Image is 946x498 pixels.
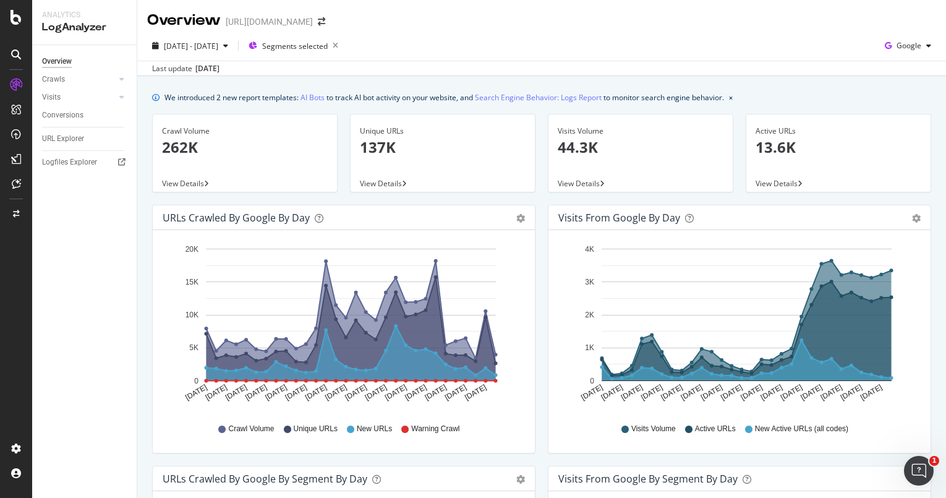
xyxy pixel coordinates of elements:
[42,91,61,104] div: Visits
[403,383,428,402] text: [DATE]
[42,20,127,35] div: LogAnalyzer
[411,424,459,434] span: Warning Crawl
[42,156,97,169] div: Logfiles Explorer
[897,40,921,51] span: Google
[880,36,936,56] button: Google
[912,214,921,223] div: gear
[152,91,931,104] div: info banner
[756,178,798,189] span: View Details
[360,137,526,158] p: 137K
[579,383,604,402] text: [DATE]
[42,55,72,68] div: Overview
[162,126,328,137] div: Crawl Volume
[839,383,864,402] text: [DATE]
[164,41,218,51] span: [DATE] - [DATE]
[558,240,921,412] svg: A chart.
[695,424,736,434] span: Active URLs
[590,377,594,385] text: 0
[739,383,764,402] text: [DATE]
[755,424,848,434] span: New Active URLs (all codes)
[585,311,594,319] text: 2K
[226,15,313,28] div: [URL][DOMAIN_NAME]
[585,278,594,286] text: 3K
[284,383,309,402] text: [DATE]
[42,132,84,145] div: URL Explorer
[184,383,208,402] text: [DATE]
[185,245,198,254] text: 20K
[383,383,408,402] text: [DATE]
[42,109,128,122] a: Conversions
[357,424,392,434] span: New URLs
[244,383,268,402] text: [DATE]
[558,212,680,224] div: Visits from Google by day
[424,383,448,402] text: [DATE]
[904,456,934,486] iframe: Intercom live chat
[799,383,824,402] text: [DATE]
[639,383,664,402] text: [DATE]
[228,424,274,434] span: Crawl Volume
[262,41,328,51] span: Segments selected
[42,73,116,86] a: Crawls
[360,178,402,189] span: View Details
[195,63,219,74] div: [DATE]
[756,137,921,158] p: 13.6K
[620,383,644,402] text: [DATE]
[189,344,198,353] text: 5K
[585,344,594,353] text: 1K
[364,383,388,402] text: [DATE]
[859,383,884,402] text: [DATE]
[318,17,325,26] div: arrow-right-arrow-left
[263,383,288,402] text: [DATE]
[475,91,602,104] a: Search Engine Behavior: Logs Report
[162,137,328,158] p: 262K
[42,156,128,169] a: Logfiles Explorer
[42,109,83,122] div: Conversions
[631,424,676,434] span: Visits Volume
[819,383,844,402] text: [DATE]
[304,383,328,402] text: [DATE]
[759,383,784,402] text: [DATE]
[42,55,128,68] a: Overview
[152,63,219,74] div: Last update
[659,383,684,402] text: [DATE]
[300,91,325,104] a: AI Bots
[323,383,348,402] text: [DATE]
[185,278,198,286] text: 15K
[779,383,804,402] text: [DATE]
[344,383,369,402] text: [DATE]
[185,311,198,319] text: 10K
[558,126,723,137] div: Visits Volume
[163,240,525,412] svg: A chart.
[147,10,221,31] div: Overview
[294,424,338,434] span: Unique URLs
[164,91,724,104] div: We introduced 2 new report templates: to track AI bot activity on your website, and to monitor se...
[443,383,468,402] text: [DATE]
[558,473,738,485] div: Visits from Google By Segment By Day
[163,473,367,485] div: URLs Crawled by Google By Segment By Day
[719,383,744,402] text: [DATE]
[463,383,488,402] text: [DATE]
[360,126,526,137] div: Unique URLs
[163,212,310,224] div: URLs Crawled by Google by day
[929,456,939,466] span: 1
[162,178,204,189] span: View Details
[726,88,736,106] button: close banner
[244,36,343,56] button: Segments selected
[224,383,249,402] text: [DATE]
[756,126,921,137] div: Active URLs
[147,36,233,56] button: [DATE] - [DATE]
[600,383,624,402] text: [DATE]
[516,214,525,223] div: gear
[699,383,724,402] text: [DATE]
[558,178,600,189] span: View Details
[204,383,229,402] text: [DATE]
[585,245,594,254] text: 4K
[680,383,704,402] text: [DATE]
[194,377,198,385] text: 0
[558,137,723,158] p: 44.3K
[42,73,65,86] div: Crawls
[42,132,128,145] a: URL Explorer
[516,475,525,484] div: gear
[42,10,127,20] div: Analytics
